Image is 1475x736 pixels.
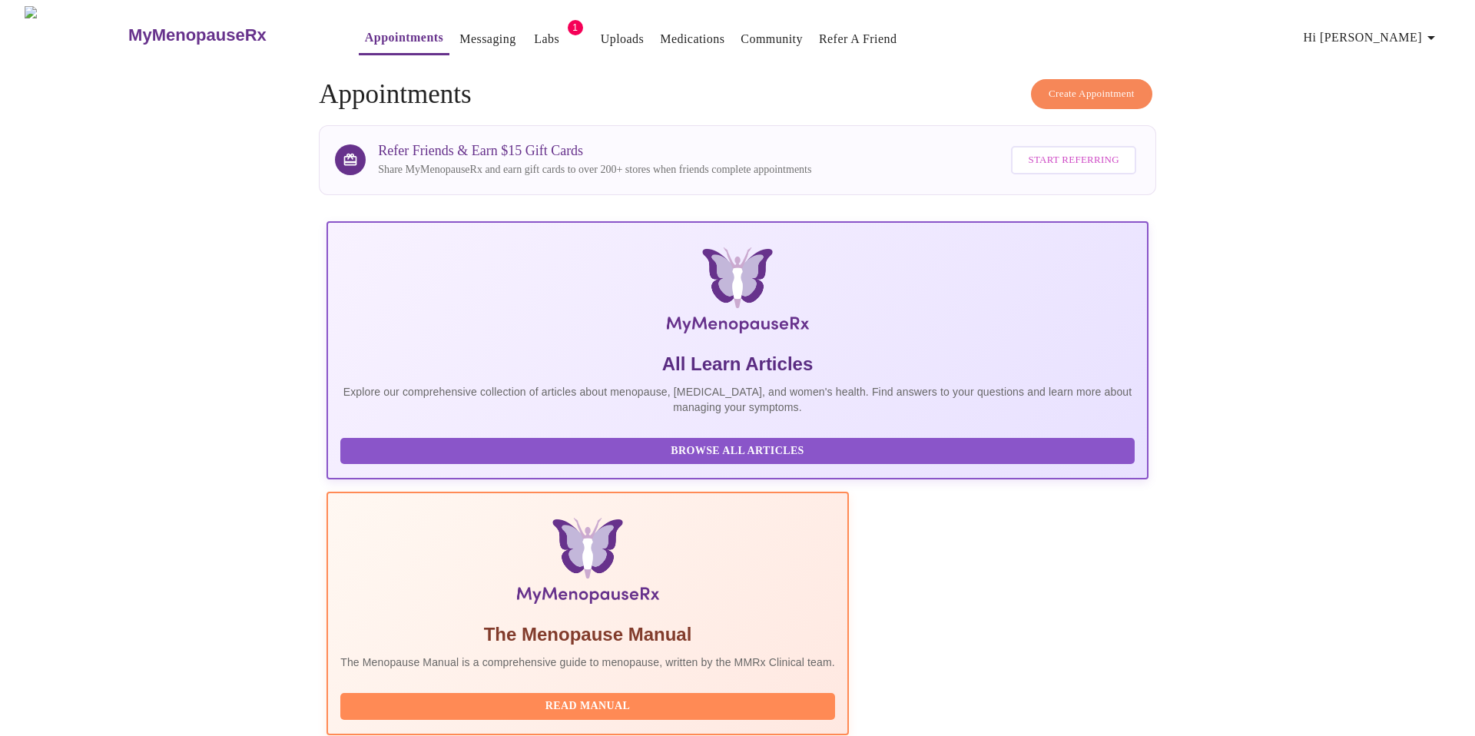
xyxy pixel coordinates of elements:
button: Create Appointment [1031,79,1152,109]
h3: MyMenopauseRx [128,25,267,45]
button: Uploads [595,24,651,55]
a: Browse All Articles [340,443,1139,456]
h5: The Menopause Manual [340,622,835,647]
p: Share MyMenopauseRx and earn gift cards to over 200+ stores when friends complete appointments [378,162,811,177]
button: Appointments [359,22,449,55]
a: Appointments [365,27,443,48]
h3: Refer Friends & Earn $15 Gift Cards [378,143,811,159]
a: MyMenopauseRx [127,8,328,62]
a: Uploads [601,28,645,50]
button: Community [734,24,809,55]
p: Explore our comprehensive collection of articles about menopause, [MEDICAL_DATA], and women's hea... [340,384,1135,415]
img: MyMenopauseRx Logo [25,6,127,64]
a: Start Referring [1007,138,1139,182]
button: Messaging [453,24,522,55]
button: Browse All Articles [340,438,1135,465]
button: Refer a Friend [813,24,903,55]
span: Start Referring [1028,151,1119,169]
span: Hi [PERSON_NAME] [1304,27,1440,48]
img: MyMenopauseRx Logo [464,247,1011,340]
a: Labs [534,28,559,50]
button: Labs [522,24,572,55]
h4: Appointments [319,79,1156,110]
span: Create Appointment [1049,85,1135,103]
img: Menopause Manual [419,518,756,610]
span: Read Manual [356,697,820,716]
span: Browse All Articles [356,442,1119,461]
a: Messaging [459,28,515,50]
span: 1 [568,20,583,35]
a: Community [741,28,803,50]
a: Read Manual [340,698,839,711]
p: The Menopause Manual is a comprehensive guide to menopause, written by the MMRx Clinical team. [340,655,835,670]
button: Medications [654,24,731,55]
a: Refer a Friend [819,28,897,50]
h5: All Learn Articles [340,352,1135,376]
button: Hi [PERSON_NAME] [1298,22,1447,53]
button: Read Manual [340,693,835,720]
a: Medications [660,28,724,50]
button: Start Referring [1011,146,1135,174]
